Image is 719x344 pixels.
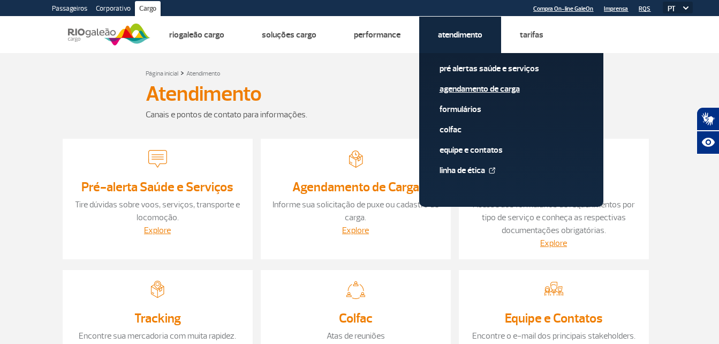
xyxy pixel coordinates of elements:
a: Imprensa [604,5,628,12]
a: Compra On-line GaleOn [533,5,593,12]
a: Pré-alerta Saúde e Serviços [81,179,233,195]
img: External Link Icon [489,167,495,174]
a: Explore [342,225,369,236]
a: Colfac [440,124,583,136]
a: Passageiros [48,1,92,18]
img: Tire dúvidas sobre voos, serviços, transporte e locomoção. [148,149,167,168]
a: Riogaleão Cargo [169,29,224,40]
a: Acesse aos formulários de requerimentos por tipo de serviço e conheça as respectivas documentaçõe... [473,199,635,236]
h1: Atendimento [146,85,574,103]
a: Cargo [135,1,161,18]
a: Agendamento de Carga [440,83,583,95]
a: RQS [639,5,650,12]
a: Corporativo [92,1,135,18]
a: Encontre sua mercadoria com muita rapidez. [79,331,236,341]
button: Abrir recursos assistivos. [697,131,719,154]
div: Plugin de acessibilidade da Hand Talk. [697,107,719,154]
a: Agendamento de Carga [292,179,419,195]
img: Encontre o e-mail dos principais stakeholders. [544,282,563,296]
a: Equipe e Contatos [505,310,603,326]
a: Formulários [440,103,583,115]
a: Tarifas [520,29,543,40]
a: Pré alertas Saúde e Serviços [440,63,583,74]
a: Explore [144,225,171,236]
a: > [180,66,184,79]
a: Linha de Ética [440,164,583,176]
div: Canais e pontos de contato para informações. [146,108,574,121]
a: Página inicial [146,70,178,78]
a: Atendimento [186,70,221,78]
a: Tracking [134,310,181,326]
a: Informe sua solicitação de puxe ou cadastro de carga. [273,199,438,223]
a: Performance [354,29,400,40]
a: Colfac [339,310,373,326]
a: Encontre o e-mail dos principais stakeholders. [472,331,635,341]
button: Abrir tradutor de língua de sinais. [697,107,719,131]
img: Informe sua solicitação de puxe ou cadastro de carga. [346,149,365,168]
a: Explore [540,238,567,249]
a: Equipe e Contatos [440,144,583,156]
img: Encontre sua mercadoria com muita rapidez. [151,281,164,298]
a: Atendimento [438,29,482,40]
a: Soluções Cargo [262,29,316,40]
img: Atas de reuniões COLFAC/RJ – Comissão Local de Facilitação de Comércio. [346,281,365,300]
a: Tire dúvidas sobre voos, serviços, transporte e locomoção. [75,199,240,223]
